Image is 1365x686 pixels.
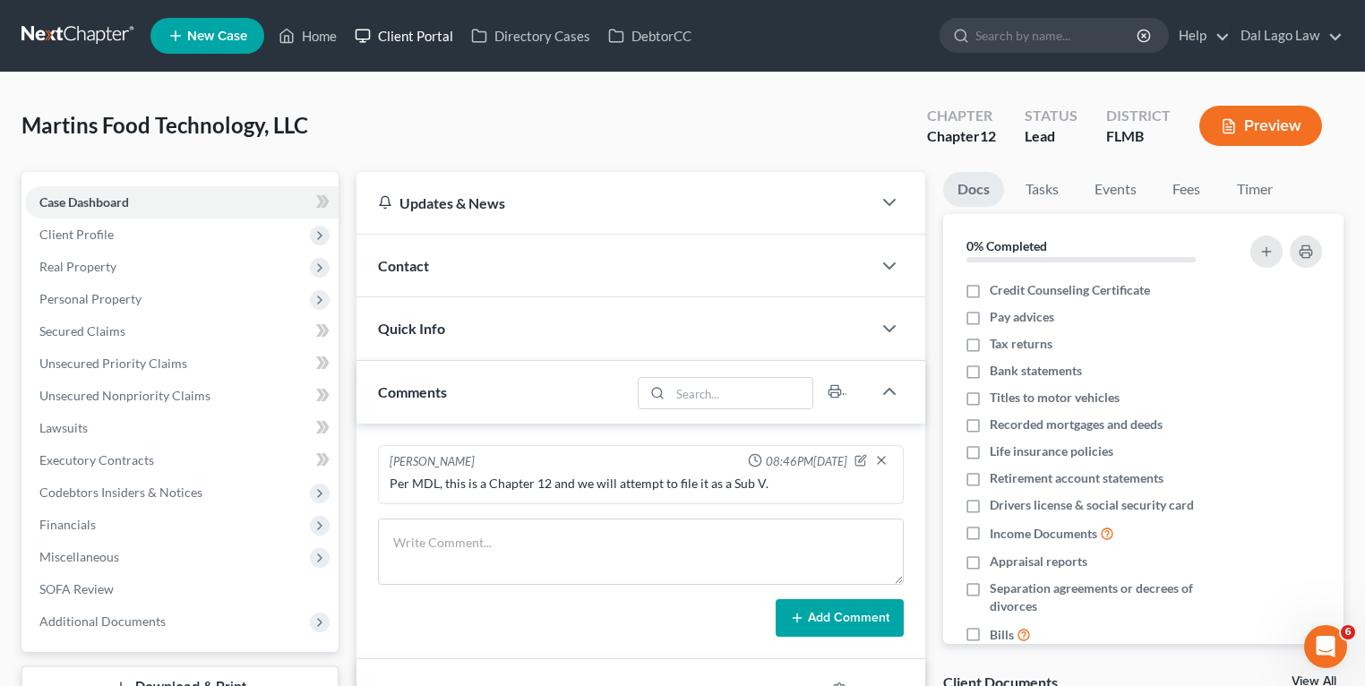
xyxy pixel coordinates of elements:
[39,517,96,532] span: Financials
[990,442,1113,460] span: Life insurance policies
[1304,625,1347,668] iframe: Intercom live chat
[39,613,166,629] span: Additional Documents
[270,20,346,52] a: Home
[1341,625,1355,639] span: 6
[1106,106,1171,126] div: District
[39,323,125,339] span: Secured Claims
[346,20,462,52] a: Client Portal
[990,626,1014,644] span: Bills
[1158,172,1215,207] a: Fees
[39,356,187,371] span: Unsecured Priority Claims
[990,553,1087,570] span: Appraisal reports
[25,412,339,444] a: Lawsuits
[39,484,202,500] span: Codebtors Insiders & Notices
[21,112,308,138] span: Martins Food Technology, LLC
[990,389,1120,407] span: Titles to motor vehicles
[39,388,210,403] span: Unsecured Nonpriority Claims
[25,186,339,219] a: Case Dashboard
[25,444,339,476] a: Executory Contracts
[966,238,1047,253] strong: 0% Completed
[927,106,996,126] div: Chapter
[1232,20,1343,52] a: Dal Lago Law
[25,380,339,412] a: Unsecured Nonpriority Claims
[990,281,1150,299] span: Credit Counseling Certificate
[378,320,445,337] span: Quick Info
[990,579,1229,615] span: Separation agreements or decrees of divorces
[378,193,850,212] div: Updates & News
[39,227,114,242] span: Client Profile
[390,475,892,493] div: Per MDL, this is a Chapter 12 and we will attempt to file it as a Sub V.
[927,126,996,147] div: Chapter
[25,315,339,347] a: Secured Claims
[39,291,142,306] span: Personal Property
[990,362,1082,380] span: Bank statements
[980,127,996,144] span: 12
[1025,126,1077,147] div: Lead
[990,416,1163,433] span: Recorded mortgages and deeds
[39,420,88,435] span: Lawsuits
[1025,106,1077,126] div: Status
[39,581,114,596] span: SOFA Review
[990,469,1163,487] span: Retirement account statements
[1106,126,1171,147] div: FLMB
[39,259,116,274] span: Real Property
[39,194,129,210] span: Case Dashboard
[990,525,1097,543] span: Income Documents
[25,347,339,380] a: Unsecured Priority Claims
[378,383,447,400] span: Comments
[378,257,429,274] span: Contact
[39,549,119,564] span: Miscellaneous
[25,573,339,605] a: SOFA Review
[390,453,475,471] div: [PERSON_NAME]
[599,20,700,52] a: DebtorCC
[766,453,847,470] span: 08:46PM[DATE]
[39,452,154,467] span: Executory Contracts
[990,496,1194,514] span: Drivers license & social security card
[670,378,812,408] input: Search...
[187,30,247,43] span: New Case
[462,20,599,52] a: Directory Cases
[943,172,1004,207] a: Docs
[990,335,1052,353] span: Tax returns
[1223,172,1287,207] a: Timer
[1011,172,1073,207] a: Tasks
[975,19,1139,52] input: Search by name...
[1199,106,1322,146] button: Preview
[1170,20,1230,52] a: Help
[990,308,1054,326] span: Pay advices
[776,599,904,637] button: Add Comment
[1080,172,1151,207] a: Events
